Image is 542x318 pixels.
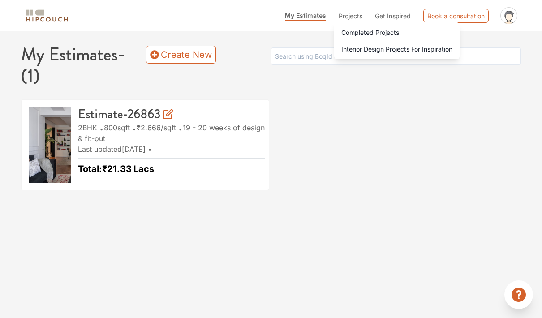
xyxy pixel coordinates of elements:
[271,47,521,65] input: Search using BoqId or Name
[78,163,102,174] span: Total:
[375,12,411,20] span: Get Inspired
[341,44,452,54] span: Interior Design Projects For Inspiration
[25,8,69,24] img: logo-horizontal.svg
[25,6,69,26] span: logo-horizontal.svg
[78,121,265,145] span: 19 - 20 weeks of design & fit-out
[137,121,178,134] span: /sqft
[285,12,326,19] span: My Estimates
[133,163,154,174] span: Lacs
[78,145,154,154] span: Last updated [DATE]
[341,28,399,37] span: Completed Projects
[146,46,216,64] a: Create New
[78,121,99,134] span: 2BHK
[423,9,489,23] div: Book a consultation
[137,123,161,132] span: ₹2,666
[21,44,146,87] h1: My Estimates - ( 1 )
[102,163,132,174] span: ₹21.33
[78,107,173,122] h3: Estimate-26863
[339,12,362,20] span: Projects
[104,121,132,134] span: 800 sqft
